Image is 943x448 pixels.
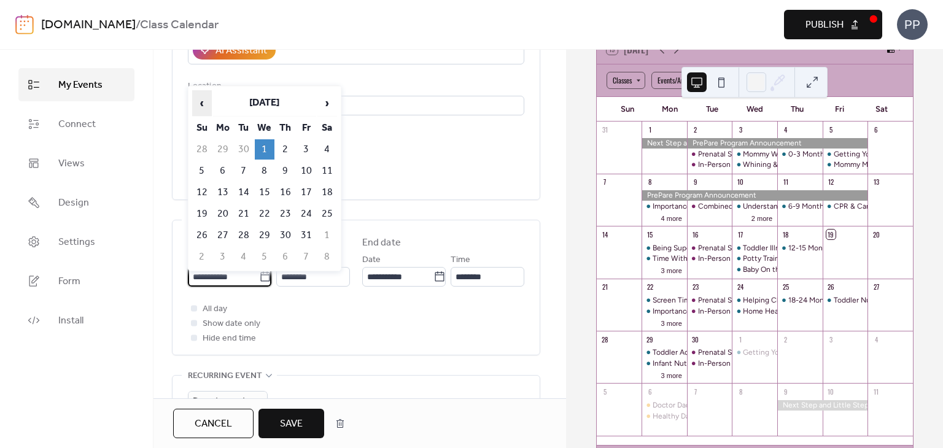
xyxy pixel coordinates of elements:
td: 25 [317,204,337,224]
td: 7 [297,247,316,267]
b: Class Calendar [140,14,219,37]
div: Location [188,79,522,94]
div: 15 [645,230,654,239]
div: 21 [600,282,610,292]
td: 11 [317,161,337,181]
div: Whining & Tantrums [732,160,777,170]
div: PrePare Program Announcement [642,190,867,201]
div: Toddler Accidents & Your Financial Future [653,347,793,358]
div: 14 [600,230,610,239]
div: End date [362,236,401,250]
div: Tue [691,97,734,122]
span: Design [58,196,89,210]
div: 12-15 Month & 15-18 Month Milestones [788,243,920,253]
div: 24 [735,282,745,292]
div: Sat [861,97,903,122]
div: Mon [649,97,691,122]
div: Mommy Milestones & Creating Kindness [823,160,868,170]
span: Do not repeat [193,393,246,409]
div: Toddler Nutrition & Toddler Play [834,295,941,306]
td: 26 [192,225,212,245]
div: Importance of Words & Credit Cards: Friend or Foe? [642,201,687,212]
div: Doctor Dad - Spiritual Series [642,400,687,411]
div: 3 [735,125,745,134]
div: Infant Nutrition & Budget 101 [642,358,687,369]
div: 22 [645,282,654,292]
div: 19 [826,230,836,239]
span: Hide end time [203,331,256,346]
a: My Events [18,68,134,101]
span: Publish [805,18,844,33]
div: 28 [600,334,610,344]
div: Toddler Accidents & Your Financial Future [642,347,687,358]
div: Prenatal Series [687,243,732,253]
div: Helping Children Process Change & Siblings [743,295,891,306]
td: 30 [234,139,254,160]
td: 30 [276,225,295,245]
div: Toddler Illness & Toddler Oral Health [732,243,777,253]
div: PrePare Program Announcement [687,138,868,149]
td: 2 [192,247,212,267]
td: 24 [297,204,316,224]
td: 8 [255,161,274,181]
td: 21 [234,204,254,224]
a: Install [18,304,134,337]
td: 31 [297,225,316,245]
div: Mommy Work & Quality Childcare [732,149,777,160]
button: Save [258,409,324,438]
div: 16 [691,230,700,239]
div: Being Super Mom & Credit Scores: the Good, the Bad, the Ugly [653,243,863,253]
div: 20 [871,230,880,239]
div: 7 [600,177,610,187]
span: Show date only [203,317,260,331]
div: Understanding Your Infant & Infant Accidents [743,201,894,212]
div: 3 [826,334,836,344]
td: 6 [213,161,233,181]
div: 6-9 Month & 9-12 Month Infant Expectations [777,201,823,212]
div: Prenatal Series [687,149,732,160]
td: 18 [317,182,337,203]
a: Settings [18,225,134,258]
div: Home Health & Anger Management [732,306,777,317]
div: CPR & Car Seat Safety [823,201,868,212]
div: 18-24 Month & 24-36 Month Milestones [777,295,823,306]
div: In-Person Prenatal Series [698,160,783,170]
th: Th [276,118,295,138]
div: In-Person Prenatal Series [698,253,783,264]
div: 26 [826,282,836,292]
div: 18 [781,230,790,239]
td: 4 [234,247,254,267]
td: 29 [255,225,274,245]
td: 16 [276,182,295,203]
div: Prenatal Series [698,347,748,358]
td: 22 [255,204,274,224]
div: Healthy Dad - Spiritual Series [653,411,751,422]
td: 10 [297,161,316,181]
div: 8 [735,387,745,396]
div: 0-3 Month & 3-6 Month Infant Expectations [788,149,936,160]
span: Settings [58,235,95,250]
td: 27 [213,225,233,245]
div: 31 [600,125,610,134]
td: 9 [276,161,295,181]
div: 1 [645,125,654,134]
div: In-Person Prenatal Series [687,306,732,317]
button: 3 more [656,265,687,275]
div: 6 [871,125,880,134]
div: Healthy Dad - Spiritual Series [642,411,687,422]
div: 4 [781,125,790,134]
div: Time With [PERSON_NAME] & Words Matter: Silent Words [653,253,850,264]
a: Connect [18,107,134,141]
td: 1 [255,139,274,160]
div: Thu [776,97,818,122]
span: Cancel [195,417,232,431]
div: Helping Children Process Change & Siblings [732,295,777,306]
button: 4 more [656,212,687,223]
td: 29 [213,139,233,160]
div: AI Assistant [215,44,267,58]
div: 9 [781,387,790,396]
td: 19 [192,204,212,224]
div: Getting Your Baby to Sleep & Crying [743,347,864,358]
div: Importance of Words & Credit Cards: Friend or Foe? [653,201,827,212]
span: Date [362,253,381,268]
